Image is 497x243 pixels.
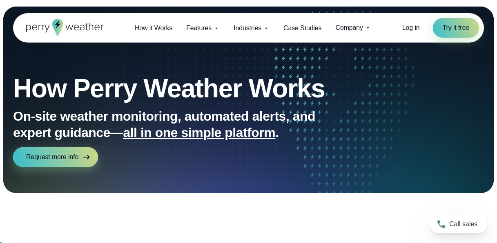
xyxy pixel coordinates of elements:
span: How it Works [135,23,172,33]
span: Log in [402,24,420,31]
span: Company [335,23,363,33]
a: How it Works [128,20,179,36]
a: Try it free [433,18,479,38]
span: Call sales [449,219,477,229]
span: Industries [234,23,261,33]
span: Request more info [26,152,78,162]
p: On-site weather monitoring, automated alerts, and expert guidance— . [13,108,340,141]
a: Call sales [430,215,487,233]
a: Case Studies [276,20,328,36]
span: all in one simple platform [123,125,275,140]
a: Log in [402,23,420,33]
span: Try it free [443,23,469,33]
a: Request more info [13,147,98,167]
h1: How Perry Weather Works [13,75,363,101]
span: Features [186,23,212,33]
span: Case Studies [283,23,321,33]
